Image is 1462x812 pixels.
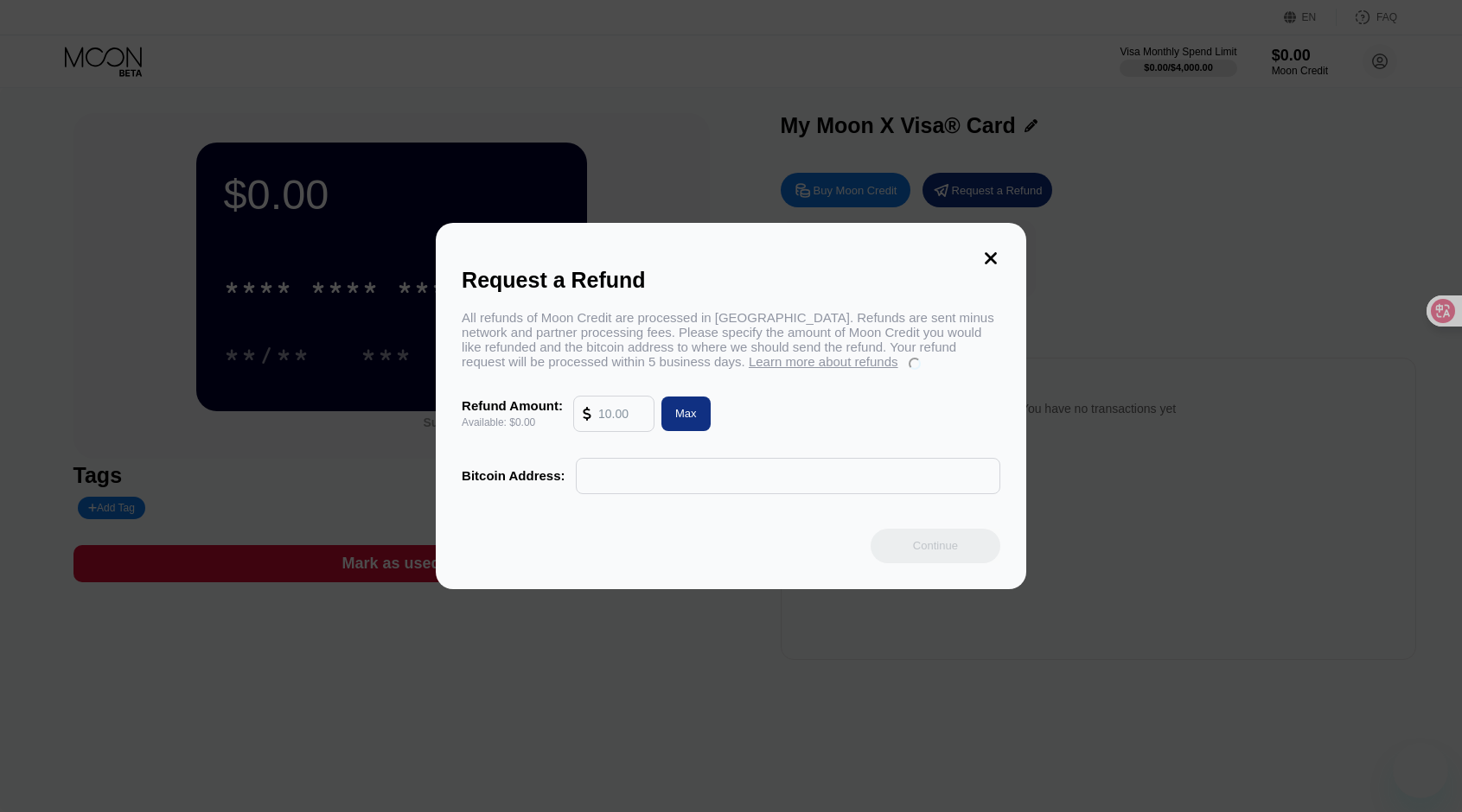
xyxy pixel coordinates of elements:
[462,268,1000,293] div: Request a Refund
[462,468,565,483] div: Bitcoin Address:
[462,310,1000,369] div: All refunds of Moon Credit are processed in [GEOGRAPHIC_DATA]. Refunds are sent minus network and...
[675,406,697,421] div: Max
[1393,743,1448,798] iframe: 启动消息传送窗口的按钮
[598,396,645,431] input: 10.00
[462,398,563,413] div: Refund Amount:
[654,396,711,431] div: Max
[462,416,563,428] div: Available: $0.00
[749,354,898,369] span: Learn more about refunds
